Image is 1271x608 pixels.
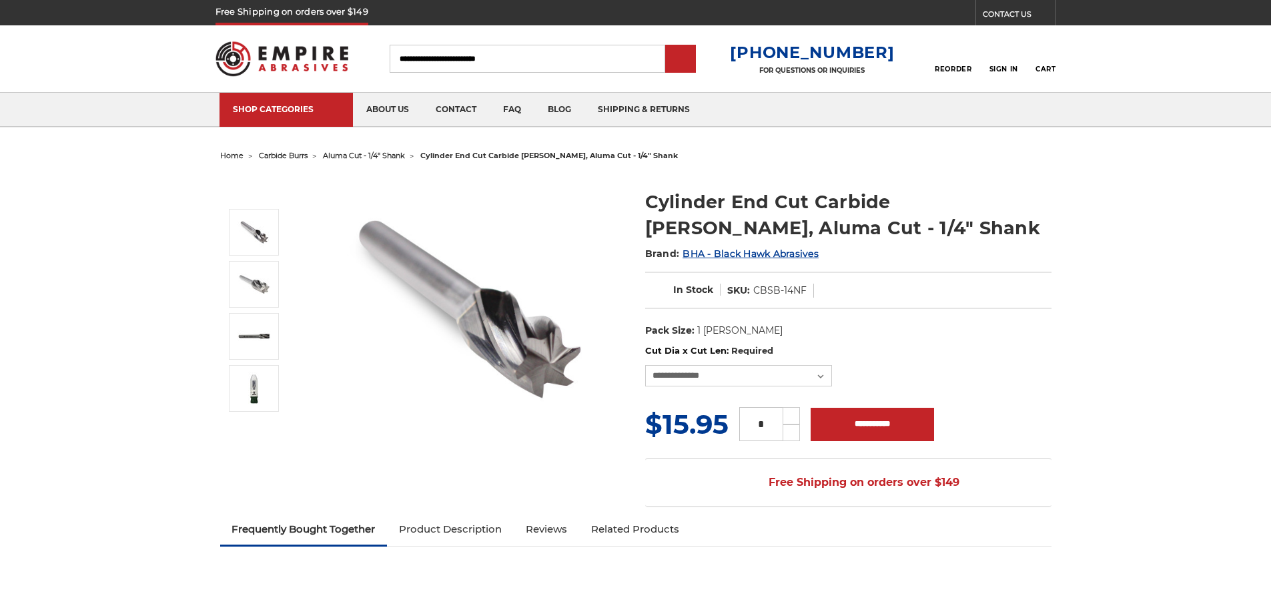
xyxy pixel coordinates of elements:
small: Required [731,345,773,356]
img: Empire Abrasives [216,33,349,85]
a: aluma cut - 1/4" shank [323,151,405,160]
a: contact [422,93,490,127]
span: cylinder end cut carbide [PERSON_NAME], aluma cut - 1/4" shank [420,151,678,160]
p: FOR QUESTIONS OR INQUIRIES [730,66,894,75]
a: home [220,151,244,160]
a: Reviews [514,515,579,544]
img: SB-3NF cylinder end cut shape carbide burr 1/4" shank [238,216,271,249]
a: CONTACT US [983,7,1055,25]
a: Related Products [579,515,691,544]
a: Cart [1035,44,1055,73]
span: Free Shipping on orders over $149 [737,469,959,496]
img: cylinder end cut aluma cut carbide burr - 1/4 inch shank [238,320,271,353]
a: about us [353,93,422,127]
span: Cart [1035,65,1055,73]
div: SHOP CATEGORIES [233,104,340,114]
span: $15.95 [645,408,729,440]
span: Reorder [935,65,971,73]
dd: 1 [PERSON_NAME] [697,324,783,338]
dd: CBSB-14NF [753,284,807,298]
a: blog [534,93,584,127]
a: BHA - Black Hawk Abrasives [683,248,819,260]
a: Reorder [935,44,971,73]
a: Frequently Bought Together [220,515,388,544]
label: Cut Dia x Cut Len: [645,344,1051,358]
span: In Stock [673,284,713,296]
a: [PHONE_NUMBER] [730,43,894,62]
a: faq [490,93,534,127]
img: SB-5NF cylinder end cut shape carbide burr 1/4" shank [238,268,271,301]
img: SB-3NF cylinder end cut shape carbide burr 1/4" shank [334,175,601,442]
dt: SKU: [727,284,750,298]
img: 1/4" cylinder end cut aluma cut carbide bur [238,372,271,405]
a: carbide burrs [259,151,308,160]
a: shipping & returns [584,93,703,127]
h1: Cylinder End Cut Carbide [PERSON_NAME], Aluma Cut - 1/4" Shank [645,189,1051,241]
dt: Pack Size: [645,324,695,338]
a: Product Description [387,515,514,544]
input: Submit [667,46,694,73]
span: Sign In [989,65,1018,73]
span: Brand: [645,248,680,260]
button: Previous [239,180,271,209]
button: Next [239,414,271,443]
